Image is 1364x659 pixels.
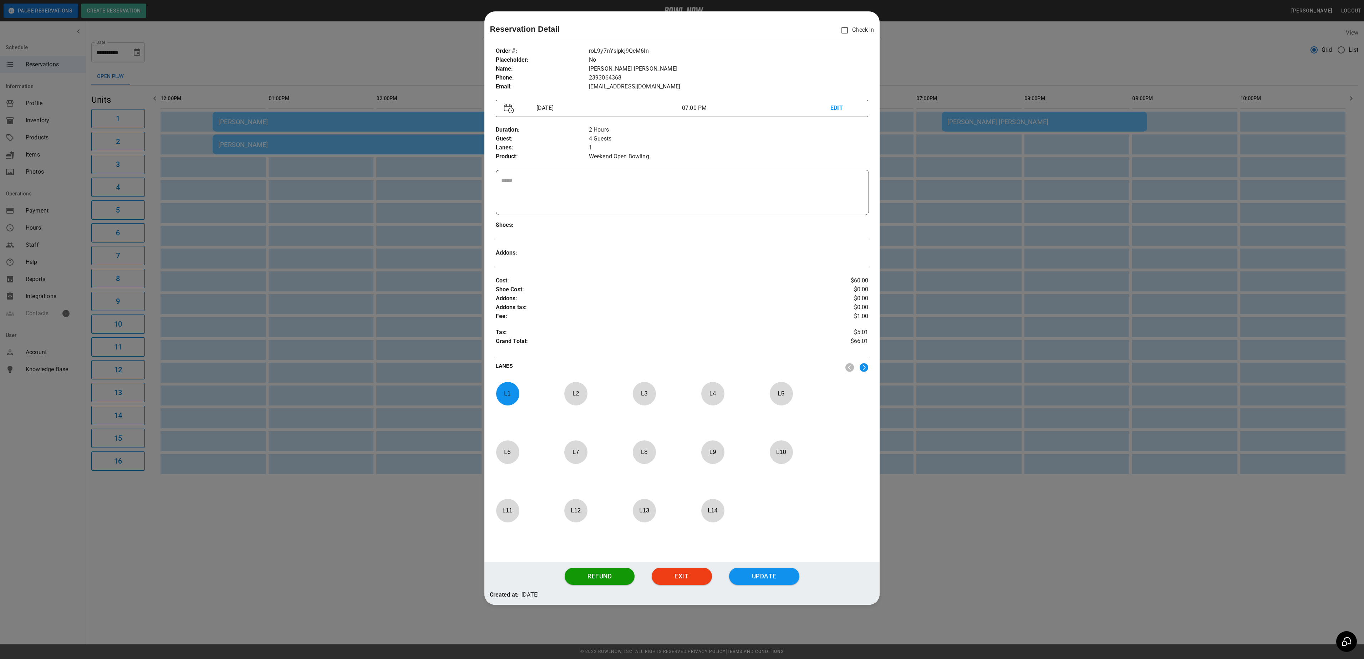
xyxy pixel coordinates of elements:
[845,363,854,372] img: nav_left.svg
[496,294,806,303] p: Addons :
[496,337,806,348] p: Grand Total :
[682,104,830,112] p: 07:00 PM
[496,444,519,460] p: L 6
[565,568,635,585] button: Refund
[806,285,868,294] p: $0.00
[496,249,589,257] p: Addons :
[806,294,868,303] p: $0.00
[837,23,874,38] p: Check In
[504,104,514,113] img: Vector
[496,328,806,337] p: Tax :
[589,56,869,65] p: No
[564,385,587,402] p: L 2
[806,303,868,312] p: $0.00
[496,276,806,285] p: Cost :
[589,143,869,152] p: 1
[496,312,806,321] p: Fee :
[632,502,656,519] p: L 13
[521,591,539,599] p: [DATE]
[496,126,589,134] p: Duration :
[589,126,869,134] p: 2 Hours
[589,65,869,73] p: [PERSON_NAME] [PERSON_NAME]
[830,104,860,113] p: EDIT
[860,363,868,372] img: right.svg
[564,502,587,519] p: L 12
[652,568,712,585] button: Exit
[806,276,868,285] p: $60.00
[769,444,793,460] p: L 10
[729,568,799,585] button: Update
[806,312,868,321] p: $1.00
[534,104,682,112] p: [DATE]
[769,385,793,402] p: L 5
[490,591,519,599] p: Created at:
[496,56,589,65] p: Placeholder :
[564,444,587,460] p: L 7
[701,385,724,402] p: L 4
[589,152,869,161] p: Weekend Open Bowling
[806,337,868,348] p: $66.01
[589,82,869,91] p: [EMAIL_ADDRESS][DOMAIN_NAME]
[632,385,656,402] p: L 3
[701,502,724,519] p: L 14
[496,285,806,294] p: Shoe Cost :
[496,143,589,152] p: Lanes :
[496,65,589,73] p: Name :
[490,23,560,35] p: Reservation Detail
[496,47,589,56] p: Order # :
[496,221,589,230] p: Shoes :
[496,303,806,312] p: Addons tax :
[589,47,869,56] p: roL9y7nYsIpkj9QcM6In
[589,134,869,143] p: 4 Guests
[496,73,589,82] p: Phone :
[806,328,868,337] p: $5.01
[496,362,840,372] p: LANES
[632,444,656,460] p: L 8
[496,152,589,161] p: Product :
[701,444,724,460] p: L 9
[496,502,519,519] p: L 11
[496,82,589,91] p: Email :
[589,73,869,82] p: 2393064368
[496,385,519,402] p: L 1
[496,134,589,143] p: Guest :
